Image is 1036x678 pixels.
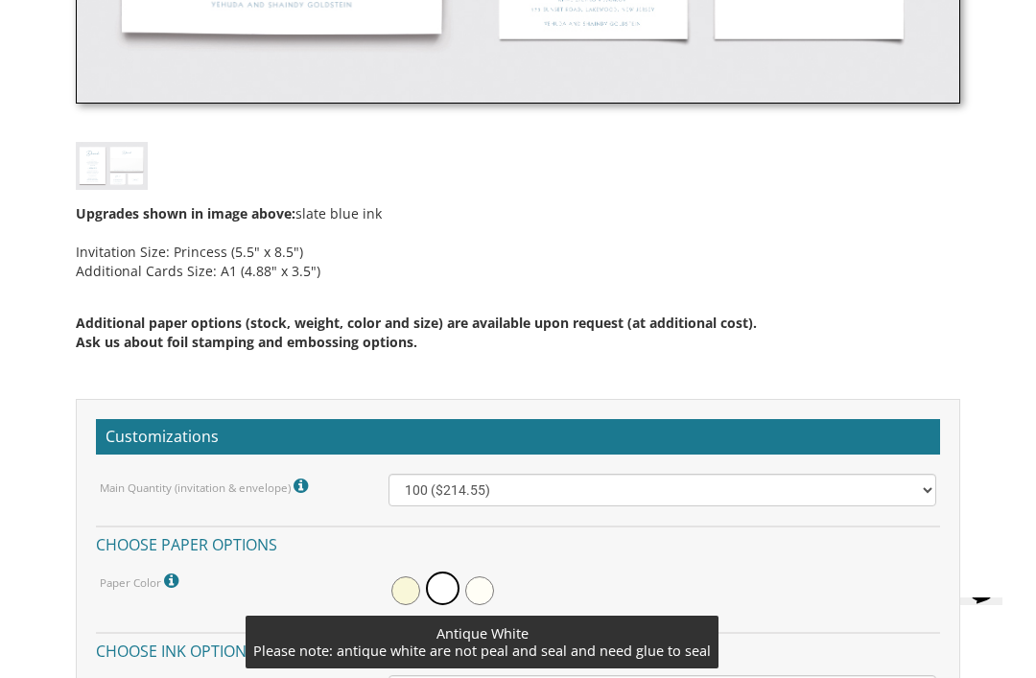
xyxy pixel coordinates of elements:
[96,632,941,666] h4: Choose ink options
[76,190,961,385] div: slate blue ink Invitation Size: Princess (5.5" x 8.5") Additional Cards Size: A1 (4.88" x 3.5")
[100,569,183,594] label: Paper Color
[76,333,417,351] span: Ask us about foil stamping and embossing options.
[96,526,941,559] h4: Choose paper options
[76,204,295,222] span: Upgrades shown in image above:
[76,142,148,189] img: bminv-thumb-1.jpg
[953,597,1017,659] iframe: chat widget
[100,474,313,499] label: Main Quantity (invitation & envelope)
[76,314,757,332] span: Additional paper options (stock, weight, color and size) are available upon request (at additiona...
[96,419,941,456] h2: Customizations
